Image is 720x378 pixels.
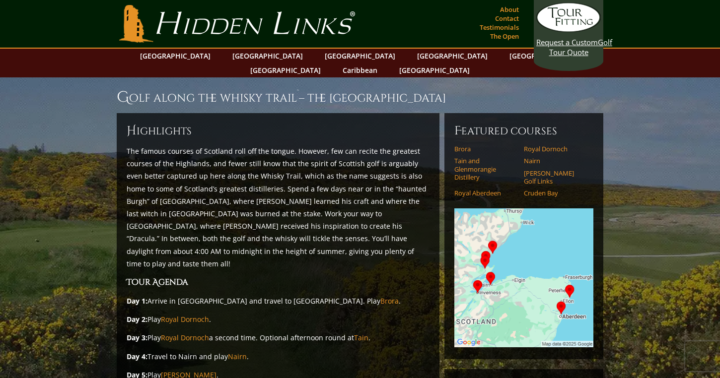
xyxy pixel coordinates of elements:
[454,157,517,181] a: Tain and Glenmorangie Distillery
[135,49,216,63] a: [GEOGRAPHIC_DATA]
[536,2,601,57] a: Request a CustomGolf Tour Quote
[524,169,587,186] a: [PERSON_NAME] Golf Links
[354,333,368,342] a: Tain
[524,145,587,153] a: Royal Dornoch
[297,88,299,94] sup: ™
[127,123,430,139] h6: ighlights
[477,20,521,34] a: Testimonials
[127,296,147,306] strong: Day 1:
[536,37,598,47] span: Request a Custom
[412,49,493,63] a: [GEOGRAPHIC_DATA]
[228,352,247,361] a: Nairn
[245,63,326,77] a: [GEOGRAPHIC_DATA]
[454,145,517,153] a: Brora
[127,123,137,139] span: H
[454,189,517,197] a: Royal Aberdeen
[504,49,585,63] a: [GEOGRAPHIC_DATA]
[117,87,603,107] h1: Golf Along the Whisky Trail – The [GEOGRAPHIC_DATA]
[161,333,209,342] a: Royal Dornoch
[394,63,475,77] a: [GEOGRAPHIC_DATA]
[227,49,308,63] a: [GEOGRAPHIC_DATA]
[127,295,430,307] p: Arrive in [GEOGRAPHIC_DATA] and travel to [GEOGRAPHIC_DATA]. Play .
[524,157,587,165] a: Nairn
[524,189,587,197] a: Cruden Bay
[493,11,521,25] a: Contact
[127,333,147,342] strong: Day 3:
[320,49,400,63] a: [GEOGRAPHIC_DATA]
[127,350,430,363] p: Travel to Nairn and play .
[127,331,430,344] p: Play a second time. Optional afternoon round at .
[380,296,399,306] a: Brora
[338,63,382,77] a: Caribbean
[127,313,430,325] p: Play .
[127,145,430,270] p: The famous courses of Scotland roll off the tongue. However, few can recite the greatest courses ...
[454,123,593,139] h6: Featured Courses
[127,352,147,361] strong: Day 4:
[127,276,430,289] h3: Tour Agenda
[498,2,521,16] a: About
[488,29,521,43] a: The Open
[454,208,593,347] img: Google Map of Tour Courses
[161,315,209,324] a: Royal Dornoch
[127,315,147,324] strong: Day 2:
